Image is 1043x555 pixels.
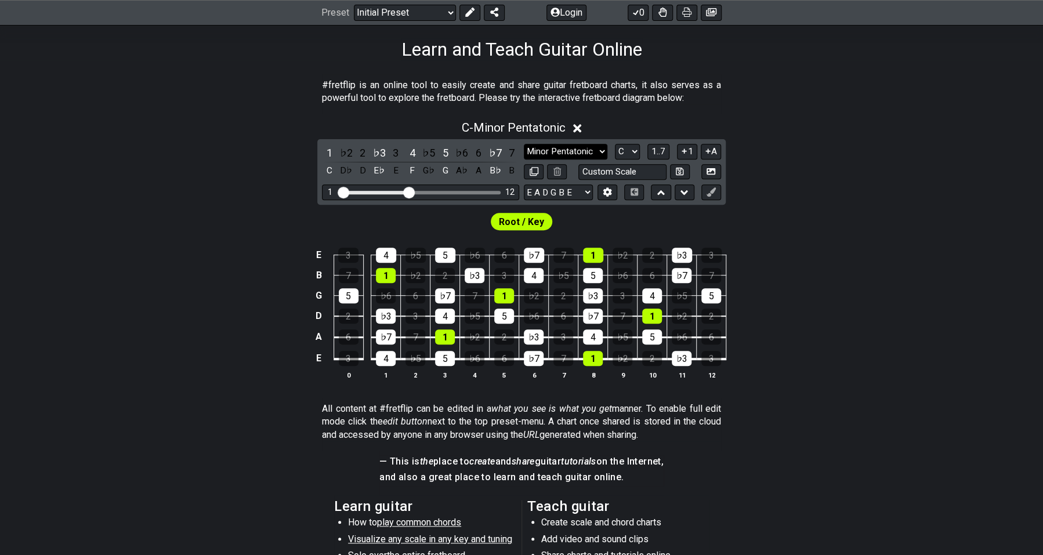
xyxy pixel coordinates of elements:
th: 4 [460,369,490,381]
th: 9 [608,369,638,381]
span: 1..7 [651,146,665,157]
th: 12 [697,369,726,381]
div: 2 [435,268,455,283]
div: ♭5 [465,309,484,324]
div: 2 [339,309,358,324]
li: Create scale and chord charts [541,516,707,532]
div: 3 [339,351,358,366]
div: toggle pitch class [322,163,337,179]
div: ♭3 [583,288,603,303]
div: 2 [553,288,573,303]
select: Tuning [524,184,593,200]
th: 10 [638,369,667,381]
em: the [420,456,433,467]
button: 0 [628,5,649,21]
h4: — This is place to and guitar on the Internet, [379,455,664,468]
p: #fretflip is an online tool to easily create and share guitar fretboard charts, it also serves as... [322,79,721,105]
div: 6 [494,351,514,366]
div: ♭6 [465,351,484,366]
div: ♭6 [465,248,485,263]
h2: Teach guitar [527,500,709,513]
div: 7 [465,288,484,303]
button: Login [546,5,586,21]
div: ♭7 [524,351,544,366]
div: ♭2 [613,248,633,263]
div: 1 [583,248,603,263]
div: toggle scale degree [471,145,486,161]
button: Toggle horizontal chord view [624,184,644,200]
th: 0 [334,369,363,381]
p: All content at #fretflip can be edited in a manner. To enable full edit mode click the next to th... [322,402,721,441]
div: ♭5 [405,351,425,366]
span: C - Minor Pentatonic [462,121,566,135]
span: First enable full edit mode to edit [499,213,544,230]
div: ♭2 [672,309,691,324]
div: 2 [642,248,662,263]
button: A [701,144,721,159]
div: 3 [701,351,721,366]
div: 6 [494,248,515,263]
button: Toggle Dexterity for all fretkits [652,5,673,21]
div: 3 [701,248,722,263]
div: ♭5 [613,329,632,344]
div: 1 [328,187,332,197]
div: ♭7 [376,329,396,344]
div: 5 [339,288,358,303]
div: toggle scale degree [504,145,519,161]
div: toggle scale degree [372,145,387,161]
td: E [312,347,326,369]
div: 7 [553,248,574,263]
th: 2 [401,369,430,381]
div: 6 [701,329,721,344]
em: create [469,456,495,467]
select: Preset [354,5,456,21]
div: ♭2 [613,351,632,366]
button: Store user defined scale [670,164,690,180]
div: ♭5 [405,248,426,263]
div: 7 [613,309,632,324]
div: ♭3 [524,329,544,344]
div: ♭5 [553,268,573,283]
button: Print [676,5,697,21]
div: 4 [524,268,544,283]
td: G [312,285,326,306]
div: 6 [642,268,662,283]
div: toggle pitch class [504,163,519,179]
em: edit button [382,416,427,427]
td: D [312,306,326,327]
div: 3 [338,248,358,263]
div: toggle pitch class [388,163,403,179]
em: share [512,456,535,467]
div: toggle pitch class [372,163,387,179]
div: ♭7 [672,268,691,283]
th: 7 [549,369,578,381]
em: URL [523,429,539,440]
div: 4 [376,351,396,366]
span: play common chords [377,517,461,528]
div: 5 [642,329,662,344]
div: 7 [405,329,425,344]
div: ♭3 [672,351,691,366]
div: ♭3 [672,248,692,263]
div: 5 [494,309,514,324]
div: toggle scale degree [421,145,436,161]
div: 12 [505,187,514,197]
div: 4 [376,248,396,263]
div: 3 [494,268,514,283]
div: toggle scale degree [388,145,403,161]
div: 4 [642,288,662,303]
div: toggle scale degree [487,145,502,161]
div: ♭7 [524,248,544,263]
div: ♭6 [672,329,691,344]
div: 3 [405,309,425,324]
button: Edit Preset [459,5,480,21]
div: ♭3 [465,268,484,283]
div: 5 [435,248,455,263]
td: E [312,245,326,266]
div: ♭5 [672,288,691,303]
div: 1 [435,329,455,344]
button: 1 [677,144,697,159]
div: toggle pitch class [454,163,469,179]
em: tutorials [561,456,596,467]
div: toggle scale degree [339,145,354,161]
